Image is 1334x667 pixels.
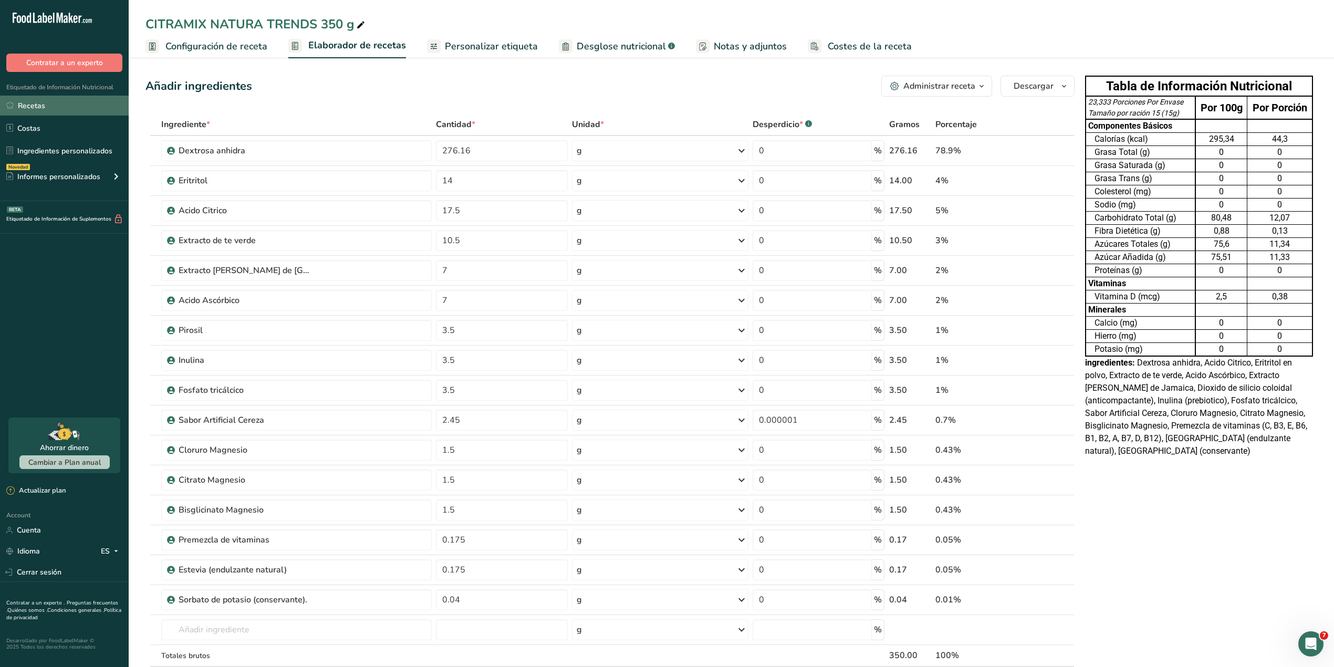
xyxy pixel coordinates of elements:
td: Sodio (mg) [1086,199,1195,212]
button: Contratar a un experto [6,54,122,72]
div: 75,6 [1198,238,1245,251]
div: 1.50 [889,444,931,456]
td: Vitamina D (mcg) [1086,290,1195,304]
a: Contratar a un experto . [6,599,65,607]
div: Citrato Magnesio [179,474,310,486]
div: g [577,234,582,247]
td: Colesterol (mg) [1086,185,1195,199]
div: 2% [935,294,1023,307]
div: 0 [1249,172,1310,185]
td: Componentes Básicos [1086,119,1195,133]
div: 2,5 [1198,290,1245,303]
div: 11,34 [1249,238,1310,251]
div: 0.05% [935,564,1023,576]
span: Notas y adjuntos [714,39,787,54]
span: ingredientes: [1085,358,1135,368]
span: Dextrosa anhidra, Acido Citrico, Eritritol en polvo, Extracto de te verde, Acido Ascórbico, Extra... [1085,358,1307,456]
span: Porcentaje [935,118,977,131]
div: 0 [1198,317,1245,329]
div: 3.50 [889,354,931,367]
span: Tamaño por ración [1088,109,1150,117]
div: 0 [1249,185,1310,198]
div: Estevia (endulzante natural) [179,564,310,576]
div: g [577,204,582,217]
a: Elaborador de recetas [288,34,406,59]
div: 0 [1249,146,1310,159]
div: g [577,174,582,187]
td: Vitaminas [1086,277,1195,290]
div: 10.50 [889,234,931,247]
div: 0,38 [1249,290,1310,303]
div: 0.04 [889,593,931,606]
td: Por 100g [1195,96,1247,119]
div: 0 [1198,159,1245,172]
span: Configuración de receta [165,39,267,54]
div: 78.9% [935,144,1023,157]
div: g [577,564,582,576]
span: Ingrediente [161,118,210,131]
div: 3% [935,234,1023,247]
div: g [577,623,582,636]
a: Política de privacidad [6,607,121,621]
div: Fosfato tricálcico [179,384,310,397]
div: 4% [935,174,1023,187]
div: Dextrosa anhidra [179,144,310,157]
div: 5% [935,204,1023,217]
div: g [577,144,582,157]
div: 2% [935,264,1023,277]
div: Sabor Artificial Cereza [179,414,310,426]
div: 0 [1198,146,1245,159]
span: Cambiar a Plan anual [28,457,101,467]
div: 0 [1249,330,1310,342]
div: Pirosil [179,324,310,337]
span: Descargar [1014,80,1054,92]
div: 0 [1249,199,1310,211]
div: g [577,264,582,277]
td: Fibra Dietética (g) [1086,225,1195,238]
td: Carbohidrato Total (g) [1086,212,1195,225]
div: g [577,504,582,516]
div: Premezcla de vitaminas [179,534,310,546]
td: Grasa Trans (g) [1086,172,1195,185]
div: 0.01% [935,593,1023,606]
div: 0 [1249,159,1310,172]
div: 100% [935,649,1023,662]
div: 17.50 [889,204,931,217]
div: 7.00 [889,294,931,307]
div: Acido Ascórbico [179,294,310,307]
a: Notas y adjuntos [696,35,787,58]
input: Añadir ingrediente [161,619,432,640]
div: 0,13 [1249,225,1310,237]
span: Gramos [889,118,920,131]
div: 0 [1198,330,1245,342]
th: Tabla de Información Nutricional [1086,76,1312,96]
div: Bisglicinato Magnesio [179,504,310,516]
td: Azúcares Totales (g) [1086,238,1195,251]
span: Elaborador de recetas [308,38,406,53]
div: 0 [1249,343,1310,356]
div: Desperdicio [753,118,812,131]
div: 0 [1249,317,1310,329]
div: Extracto de te verde [179,234,310,247]
div: ES [101,545,122,558]
div: Actualizar plan [6,486,66,496]
div: Cloruro Magnesio [179,444,310,456]
div: 2.45 [889,414,931,426]
div: 75,51 [1198,251,1245,264]
span: 15 (15g) [1151,109,1179,117]
span: Personalizar etiqueta [445,39,538,54]
div: 276.16 [889,144,931,157]
div: 14.00 [889,174,931,187]
span: Unidad [572,118,604,131]
div: BETA [7,206,23,213]
div: 0 [1249,264,1310,277]
td: Potasio (mg) [1086,343,1195,357]
div: Administrar receta [903,80,975,92]
div: 0 [1198,172,1245,185]
div: 7.00 [889,264,931,277]
span: Cantidad [436,118,475,131]
div: 0.43% [935,504,1023,516]
div: Desarrollado por FoodLabelMaker © 2025 Todos los derechos reservados [6,638,122,650]
div: Añadir ingredientes [145,78,252,95]
span: Desglose nutricional [577,39,666,54]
